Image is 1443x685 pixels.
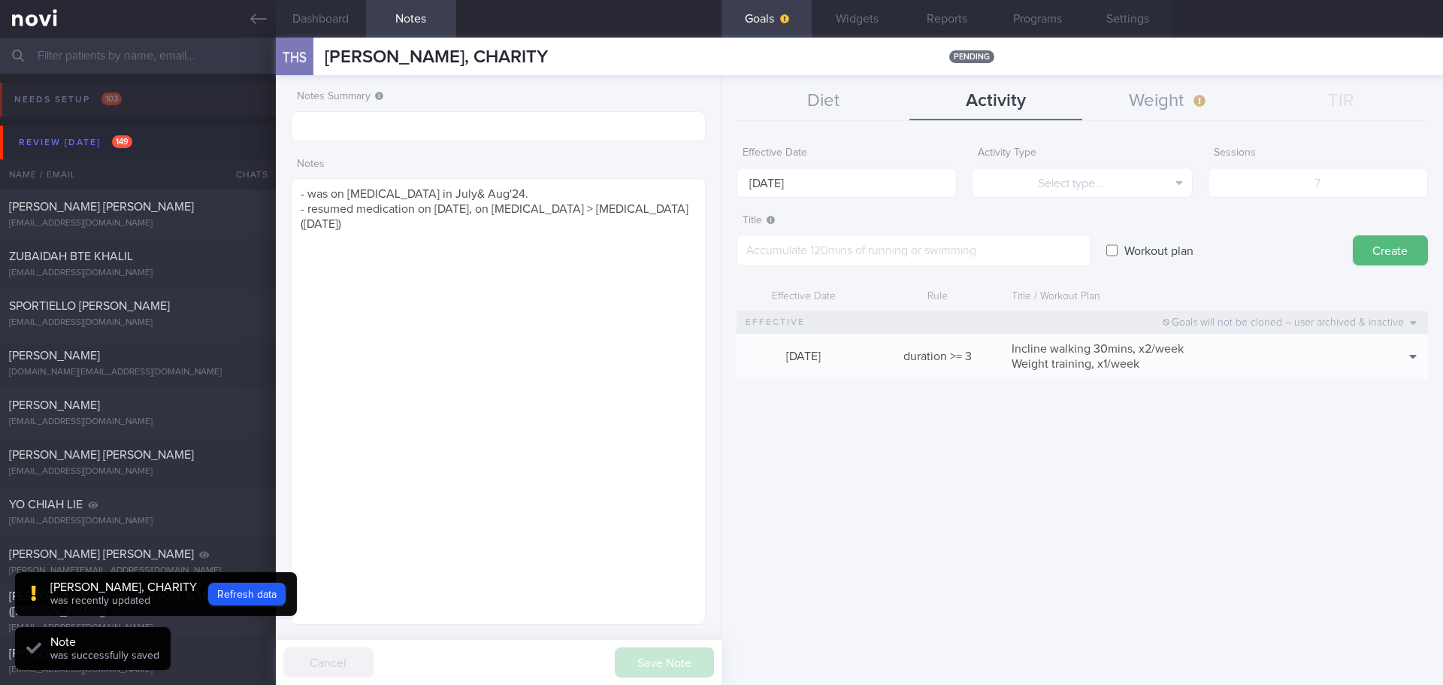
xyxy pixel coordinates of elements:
span: [PERSON_NAME] [9,647,100,659]
div: [PERSON_NAME][EMAIL_ADDRESS][DOMAIN_NAME] [9,565,267,577]
div: THS [272,29,317,86]
div: [EMAIL_ADDRESS][DOMAIN_NAME] [9,218,267,229]
span: [PERSON_NAME] Yoke [PERSON_NAME] ([PERSON_NAME]) [9,590,222,617]
label: Effective Date [743,147,951,160]
div: [EMAIL_ADDRESS][DOMAIN_NAME] [9,317,267,329]
span: Weight training, x1/week [1012,358,1139,370]
div: Effective Date [737,283,870,311]
span: [PERSON_NAME] [9,350,100,362]
span: [PERSON_NAME] [PERSON_NAME] [9,548,194,560]
div: Rule [870,283,1004,311]
span: was successfully saved [50,650,159,661]
div: [EMAIL_ADDRESS][DOMAIN_NAME] [9,623,267,634]
span: YO CHIAH LIE [9,499,83,511]
label: Notes Summary [297,90,700,104]
div: [DOMAIN_NAME][EMAIL_ADDRESS][DOMAIN_NAME] [9,367,267,378]
div: Chats [216,159,276,189]
span: ZUBAIDAH BTE KHALIL [9,250,133,262]
div: Note [50,635,159,650]
span: SPORTIELLO [PERSON_NAME] [9,300,170,312]
span: pending [949,50,994,63]
div: Review [DATE] [15,132,136,153]
span: [PERSON_NAME] [PERSON_NAME] [9,201,194,213]
div: Title / Workout Plan [1004,283,1375,311]
span: [PERSON_NAME] [PERSON_NAME] [9,449,194,461]
button: Create [1353,235,1428,265]
span: 103 [101,92,122,105]
div: [PERSON_NAME], CHARITY [50,580,197,595]
span: 149 [112,135,132,148]
label: Activity Type [978,147,1186,160]
button: Diet [737,83,909,120]
span: [DATE] [786,350,821,362]
span: Incline walking 30mins, x2/week [1012,343,1184,355]
button: Activity [909,83,1082,120]
button: Weight [1082,83,1255,120]
span: [PERSON_NAME], CHARITY [325,48,548,66]
div: [EMAIL_ADDRESS][DOMAIN_NAME] [9,417,267,428]
div: [EMAIL_ADDRESS][DOMAIN_NAME] [9,665,267,676]
div: duration >= 3 [870,341,1004,371]
label: Sessions [1214,147,1422,160]
label: Notes [297,158,700,171]
button: Select type... [972,168,1192,198]
div: Goals will not be cloned – user archived & inactive [1155,312,1424,333]
div: Needs setup [11,89,126,110]
label: Workout plan [1117,235,1201,265]
span: was recently updated [50,596,150,606]
button: Refresh data [208,583,286,605]
div: [EMAIL_ADDRESS][DOMAIN_NAME] [9,466,267,477]
div: [EMAIL_ADDRESS][DOMAIN_NAME] [9,268,267,279]
span: Title [743,215,775,226]
input: 7 [1208,168,1428,198]
div: [EMAIL_ADDRESS][DOMAIN_NAME] [9,516,267,527]
input: Select... [737,168,957,198]
span: [PERSON_NAME] [9,399,100,411]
